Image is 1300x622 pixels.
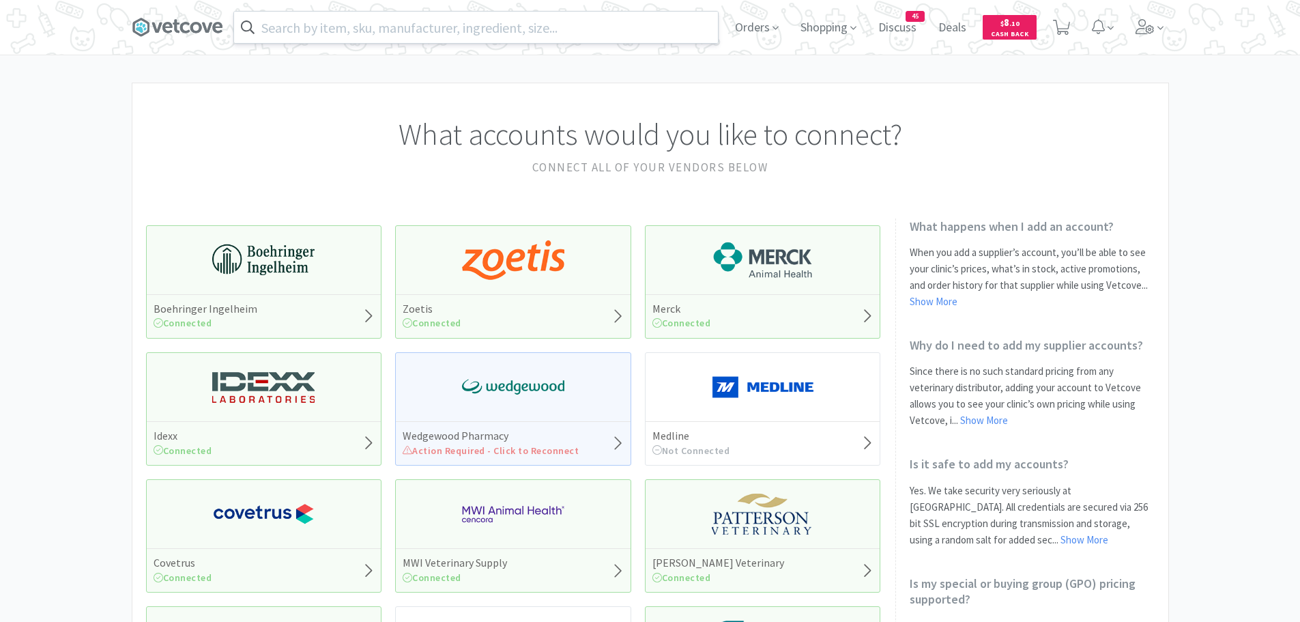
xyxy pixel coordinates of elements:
span: $ [1000,19,1004,28]
h2: Is my special or buying group (GPO) pricing supported? [910,576,1155,608]
img: 6d7abf38e3b8462597f4a2f88dede81e_176.png [712,240,814,281]
p: Yes. We take security very seriously at [GEOGRAPHIC_DATA]. All credentials are secured via 256 bi... [910,483,1155,548]
img: f5e969b455434c6296c6d81ef179fa71_3.png [712,494,814,535]
h5: Boehringer Ingelheim [154,302,257,316]
a: Show More [1060,533,1108,546]
img: 13250b0087d44d67bb1668360c5632f9_13.png [212,367,315,408]
a: $8.10Cash Back [983,9,1037,46]
span: Connected [154,444,212,457]
h5: Merck [652,302,711,316]
img: 77fca1acd8b6420a9015268ca798ef17_1.png [212,494,315,535]
img: a646391c64b94eb2892348a965bf03f3_134.png [712,367,814,408]
a: Show More [910,295,957,308]
h1: What accounts would you like to connect? [146,111,1155,158]
span: Connected [154,571,212,584]
span: . 10 [1009,19,1020,28]
span: Connected [403,571,461,584]
span: Connected [652,571,711,584]
h2: What happens when I add an account? [910,218,1155,234]
span: Not Connected [652,444,730,457]
h5: MWI Veterinary Supply [403,556,507,570]
h2: Is it safe to add my accounts? [910,456,1155,472]
span: Connected [652,317,711,329]
a: Discuss45 [873,22,922,34]
p: When you add a supplier’s account, you’ll be able to see your clinic’s prices, what’s in stock, a... [910,244,1155,310]
h5: Zoetis [403,302,461,316]
img: e40baf8987b14801afb1611fffac9ca4_8.png [462,367,564,408]
span: Connected [403,317,461,329]
span: 45 [906,12,924,21]
span: Connected [154,317,212,329]
h2: Why do I need to add my supplier accounts? [910,337,1155,353]
h5: Covetrus [154,556,212,570]
span: Action Required - Click to Reconnect [403,444,579,457]
h5: Idexx [154,429,212,443]
a: Deals [933,22,972,34]
h5: Medline [652,429,730,443]
input: Search by item, sku, manufacturer, ingredient, size... [234,12,718,43]
span: 8 [1000,16,1020,29]
img: f6b2451649754179b5b4e0c70c3f7cb0_2.png [462,494,564,535]
span: Cash Back [991,31,1028,40]
img: a673e5ab4e5e497494167fe422e9a3ab.png [462,240,564,281]
h5: Wedgewood Pharmacy [403,429,579,443]
h5: [PERSON_NAME] Veterinary [652,556,784,570]
h2: Connect all of your vendors below [146,158,1155,177]
p: Since there is no such standard pricing from any veterinary distributor, adding your account to V... [910,363,1155,429]
img: 730db3968b864e76bcafd0174db25112_22.png [212,240,315,281]
a: Show More [960,414,1008,427]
